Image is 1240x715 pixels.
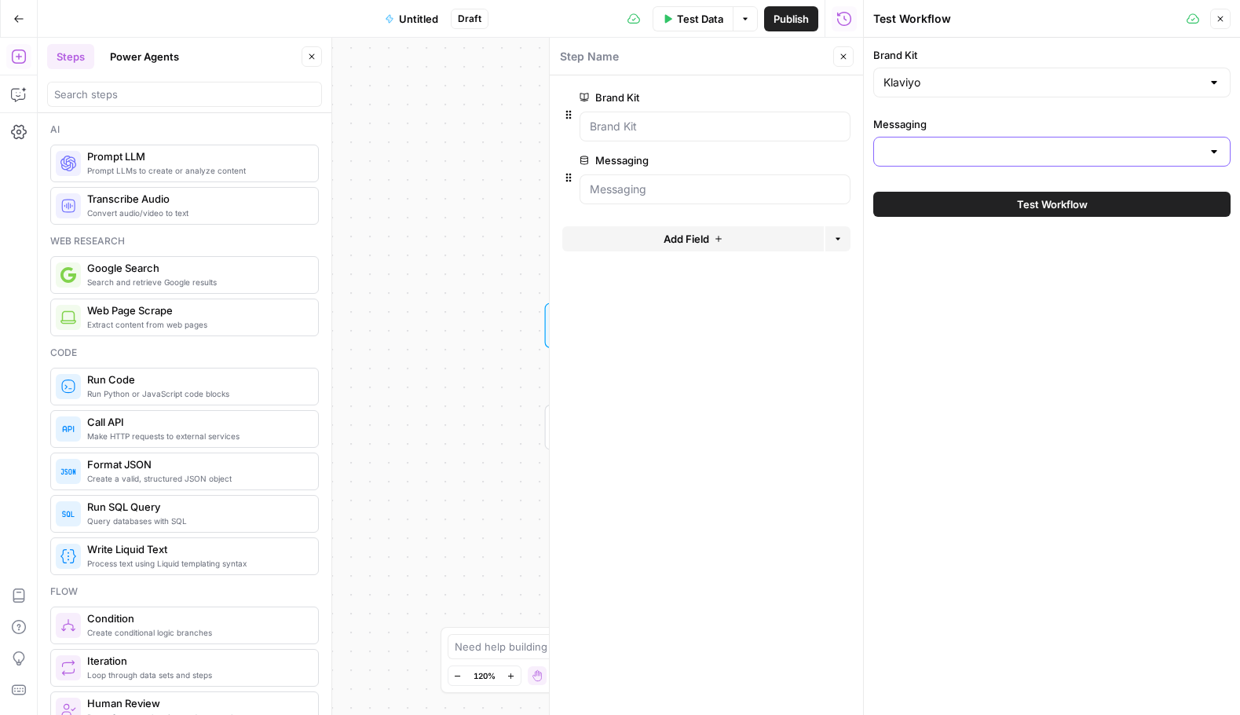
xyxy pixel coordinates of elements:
span: Write Liquid Text [87,541,305,557]
button: Test Data [653,6,733,31]
span: Draft [458,12,481,26]
span: Google Search [87,260,305,276]
span: Convert audio/video to text [87,207,305,219]
div: Single OutputOutputEnd [493,405,785,450]
span: Add Field [664,231,709,247]
span: Create conditional logic branches [87,626,305,639]
span: Prompt LLM [87,148,305,164]
span: Test Data [677,11,723,27]
div: WorkflowInput SettingsInputs [493,302,785,348]
span: Loop through data sets and steps [87,669,305,681]
span: Human Review [87,695,305,711]
span: Test Workflow [1017,196,1088,212]
button: Test Workflow [873,192,1231,217]
div: Ai [50,123,319,137]
span: Iteration [87,653,305,669]
span: Format JSON [87,456,305,472]
span: Transcribe Audio [87,191,305,207]
input: Search steps [54,86,315,102]
input: Klaviyo [883,75,1202,90]
span: Run SQL Query [87,499,305,515]
button: Publish [764,6,818,31]
span: Make HTTP requests to external services [87,430,305,442]
span: Condition [87,610,305,626]
span: Run Python or JavaScript code blocks [87,387,305,400]
span: 120% [474,669,496,682]
label: Messaging [873,116,1231,132]
span: Process text using Liquid templating syntax [87,557,305,570]
input: Brand Kit [590,119,840,134]
input: Messaging [590,181,840,197]
span: Web Page Scrape [87,302,305,318]
span: Publish [774,11,809,27]
div: Code [50,346,319,360]
button: Untitled [375,6,448,31]
span: Search and retrieve Google results [87,276,305,288]
button: Steps [47,44,94,69]
span: Extract content from web pages [87,318,305,331]
div: Flow [50,585,319,599]
span: Query databases with SQL [87,515,305,527]
span: Call API [87,414,305,430]
span: Run Code [87,372,305,387]
div: Web research [50,234,319,248]
button: Add Field [562,226,824,251]
label: Brand Kit [580,90,762,105]
button: Power Agents [101,44,188,69]
label: Brand Kit [873,47,1231,63]
span: Untitled [399,11,438,27]
span: Prompt LLMs to create or analyze content [87,164,305,177]
label: Messaging [580,152,762,168]
span: Create a valid, structured JSON object [87,472,305,485]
